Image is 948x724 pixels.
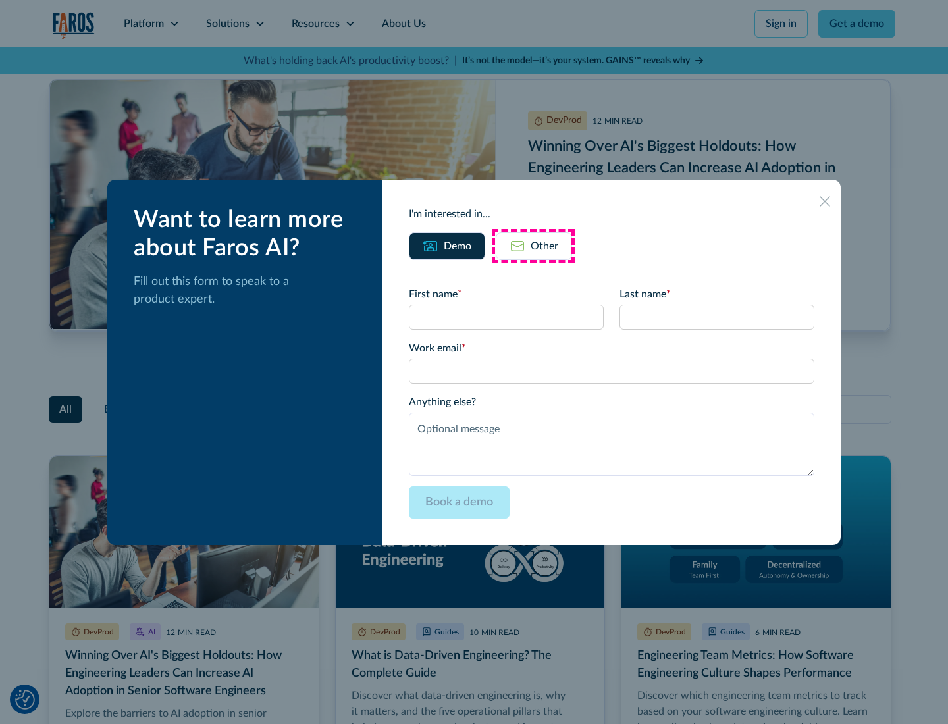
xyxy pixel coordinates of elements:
div: Other [531,238,558,254]
label: Anything else? [409,394,814,410]
label: First name [409,286,604,302]
div: I'm interested in... [409,206,814,222]
div: Demo [444,238,471,254]
form: Email Form [409,286,814,519]
div: Want to learn more about Faros AI? [134,206,361,263]
label: Work email [409,340,814,356]
input: Book a demo [409,486,510,519]
label: Last name [619,286,814,302]
p: Fill out this form to speak to a product expert. [134,273,361,309]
